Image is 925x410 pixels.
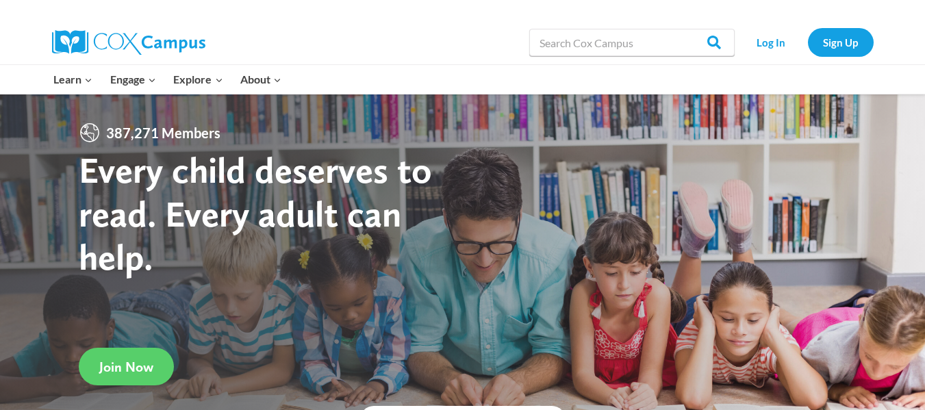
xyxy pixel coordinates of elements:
img: Cox Campus [52,30,205,55]
a: Join Now [79,348,174,385]
span: 387,271 Members [101,122,226,144]
a: Sign Up [808,28,874,56]
span: Explore [173,71,223,88]
strong: Every child deserves to read. Every adult can help. [79,148,432,279]
input: Search Cox Campus [529,29,735,56]
nav: Primary Navigation [45,65,290,94]
nav: Secondary Navigation [742,28,874,56]
span: Engage [110,71,156,88]
span: About [240,71,281,88]
span: Join Now [99,359,153,375]
span: Learn [53,71,92,88]
a: Log In [742,28,801,56]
